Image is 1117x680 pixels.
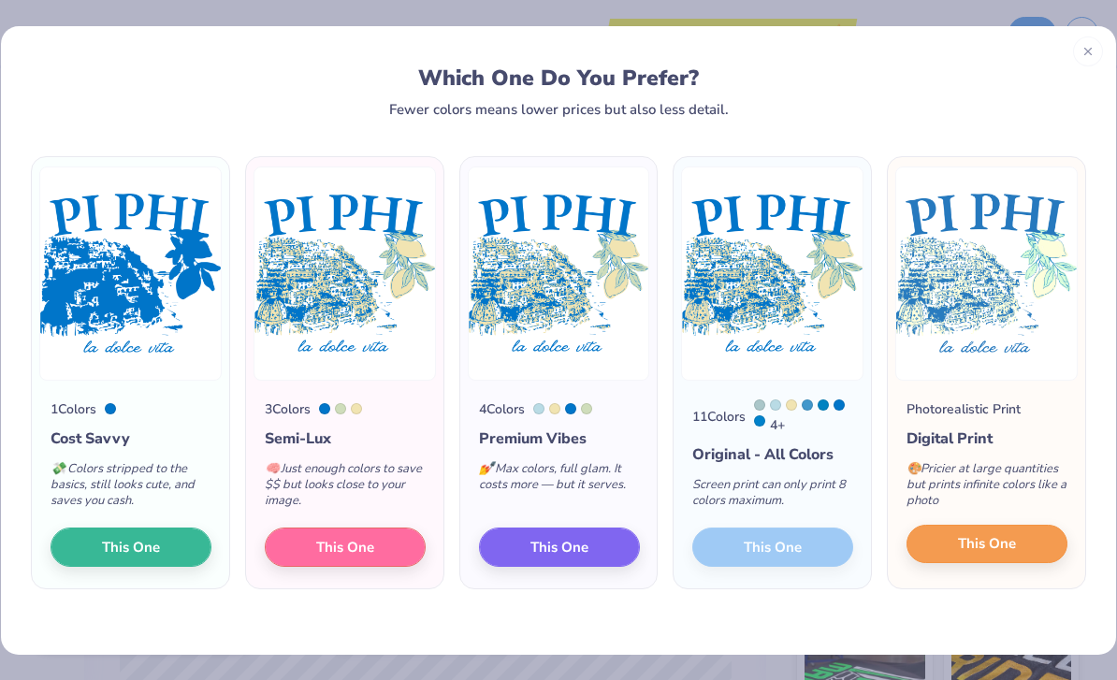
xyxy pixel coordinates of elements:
[692,443,853,466] div: Original - All Colors
[754,399,853,435] div: 4 +
[581,403,592,414] div: 7485 C
[389,102,729,117] div: Fewer colors means lower prices but also less detail.
[834,399,845,411] div: 3005 C
[51,528,211,567] button: This One
[549,403,560,414] div: 7499 C
[895,166,1078,381] img: Photorealistic preview
[51,450,211,528] div: Colors stripped to the basics, still looks cute, and saves you cash.
[529,536,588,557] span: This One
[802,399,813,411] div: 7688 C
[565,403,576,414] div: 3005 C
[479,460,494,477] span: 💅
[907,460,921,477] span: 🎨
[265,460,280,477] span: 🧠
[265,399,311,419] div: 3 Colors
[265,427,426,450] div: Semi-Lux
[907,427,1067,450] div: Digital Print
[692,407,746,427] div: 11 Colors
[907,399,1021,419] div: Photorealistic Print
[351,403,362,414] div: 7499 C
[51,427,211,450] div: Cost Savvy
[254,166,436,381] img: 3 color option
[468,166,650,381] img: 4 color option
[786,399,797,411] div: 7499 C
[51,399,96,419] div: 1 Colors
[265,450,426,528] div: Just enough colors to save $$ but looks close to your image.
[51,460,65,477] span: 💸
[316,536,374,557] span: This One
[335,403,346,414] div: 7485 C
[102,536,160,557] span: This One
[818,399,829,411] div: 7460 C
[692,466,853,528] div: Screen print can only print 8 colors maximum.
[265,528,426,567] button: This One
[319,403,330,414] div: 3005 C
[479,399,525,419] div: 4 Colors
[958,533,1016,555] span: This One
[52,65,1066,91] div: Which One Do You Prefer?
[533,403,544,414] div: 7457 C
[105,403,116,414] div: 3005 C
[681,166,863,381] img: 11 color option
[754,415,765,427] div: Medium Blue C
[770,399,781,411] div: 7457 C
[479,528,640,567] button: This One
[754,399,765,411] div: 5513 C
[907,525,1067,564] button: This One
[39,166,222,381] img: 1 color option
[479,450,640,512] div: Max colors, full glam. It costs more — but it serves.
[907,450,1067,528] div: Pricier at large quantities but prints infinite colors like a photo
[479,427,640,450] div: Premium Vibes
